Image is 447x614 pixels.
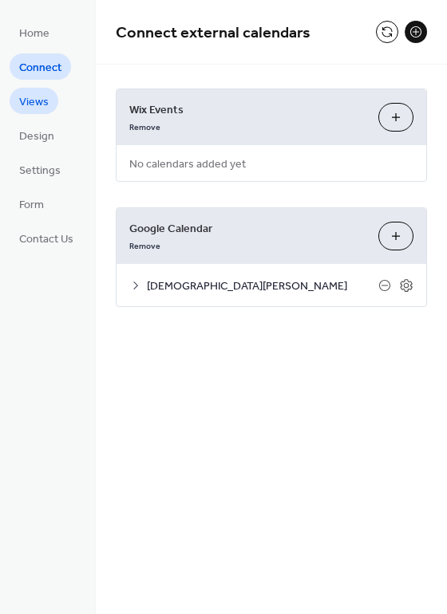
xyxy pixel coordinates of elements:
span: Settings [19,163,61,179]
a: Connect [10,53,71,80]
span: Remove [129,241,160,252]
a: Contact Us [10,225,83,251]
span: Contact Us [19,231,73,248]
span: Home [19,26,49,42]
a: Home [10,19,59,45]
span: Design [19,128,54,145]
a: Design [10,122,64,148]
span: Wix Events [129,102,366,119]
span: [DEMOGRAPHIC_DATA][PERSON_NAME] [147,278,378,295]
a: Views [10,88,58,114]
span: Google Calendar [129,221,366,238]
span: Connect [19,60,61,77]
span: Remove [129,122,160,133]
a: Form [10,191,53,217]
span: Form [19,197,44,214]
span: No calendars added yet [117,147,259,183]
span: Views [19,94,49,111]
span: Connect external calendars [116,18,311,49]
a: Settings [10,156,70,183]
